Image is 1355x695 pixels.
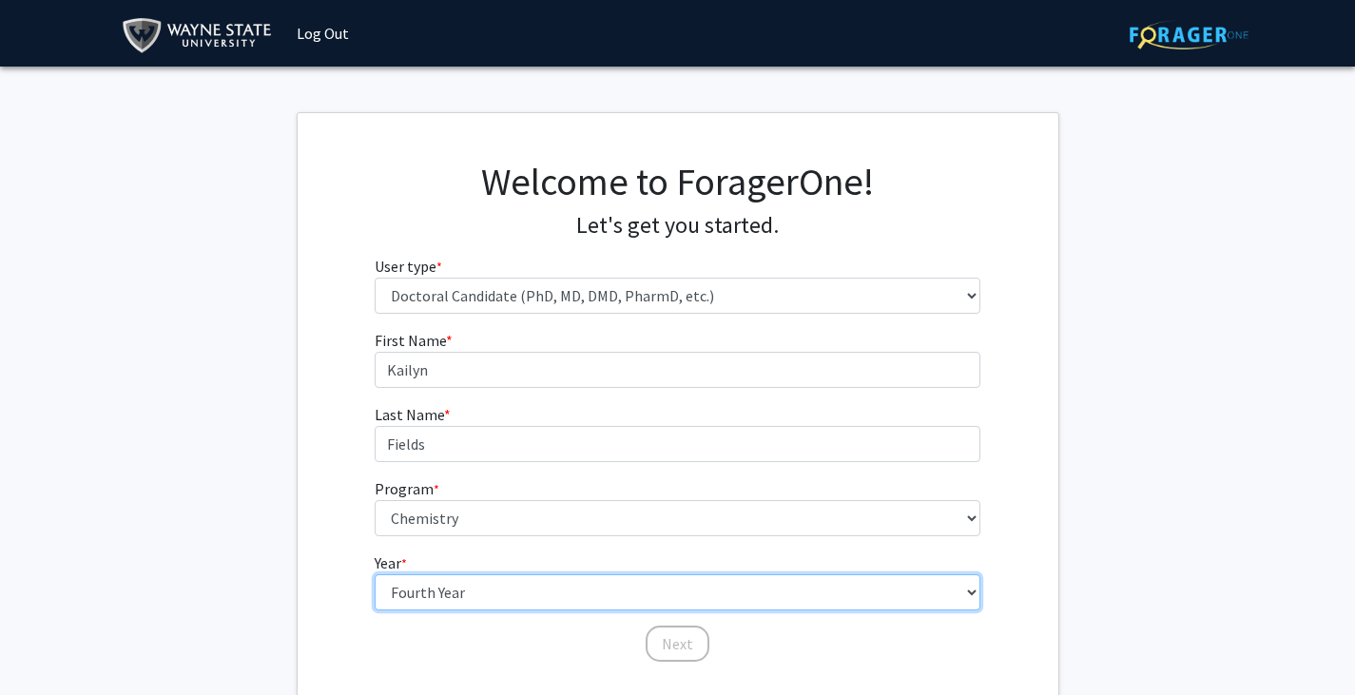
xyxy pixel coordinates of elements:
[122,14,281,57] img: Wayne State University Logo
[646,626,709,662] button: Next
[375,212,980,240] h4: Let's get you started.
[14,609,81,681] iframe: Chat
[375,331,446,350] span: First Name
[1130,20,1249,49] img: ForagerOne Logo
[375,477,439,500] label: Program
[375,405,444,424] span: Last Name
[375,255,442,278] label: User type
[375,551,407,574] label: Year
[375,159,980,204] h1: Welcome to ForagerOne!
